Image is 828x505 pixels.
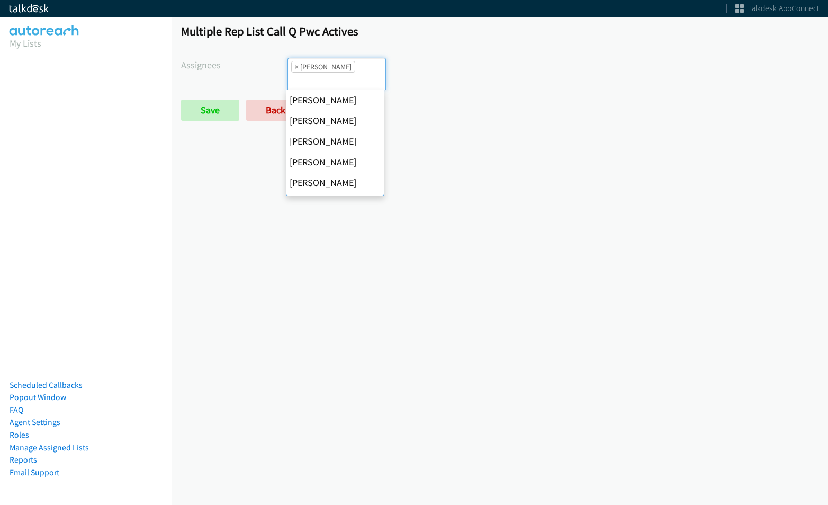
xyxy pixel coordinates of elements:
a: Roles [10,430,29,440]
a: Scheduled Callbacks [10,380,83,390]
a: Email Support [10,467,59,477]
label: Assignees [181,58,287,72]
li: [PERSON_NAME] [286,172,384,193]
a: FAQ [10,405,23,415]
li: Rodnika Murphy [291,61,355,73]
li: [PERSON_NAME] [286,193,384,214]
li: [PERSON_NAME] [286,131,384,152]
input: Save [181,100,239,121]
a: My Lists [10,37,41,49]
li: [PERSON_NAME] [286,152,384,172]
li: [PERSON_NAME] [286,90,384,110]
span: × [295,61,299,72]
a: Talkdesk AppConnect [735,3,820,14]
li: [PERSON_NAME] [286,110,384,131]
a: Agent Settings [10,417,60,427]
a: Reports [10,455,37,465]
a: Popout Window [10,392,66,402]
a: Manage Assigned Lists [10,442,89,453]
a: Back [246,100,305,121]
h1: Multiple Rep List Call Q Pwc Actives [181,24,818,39]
